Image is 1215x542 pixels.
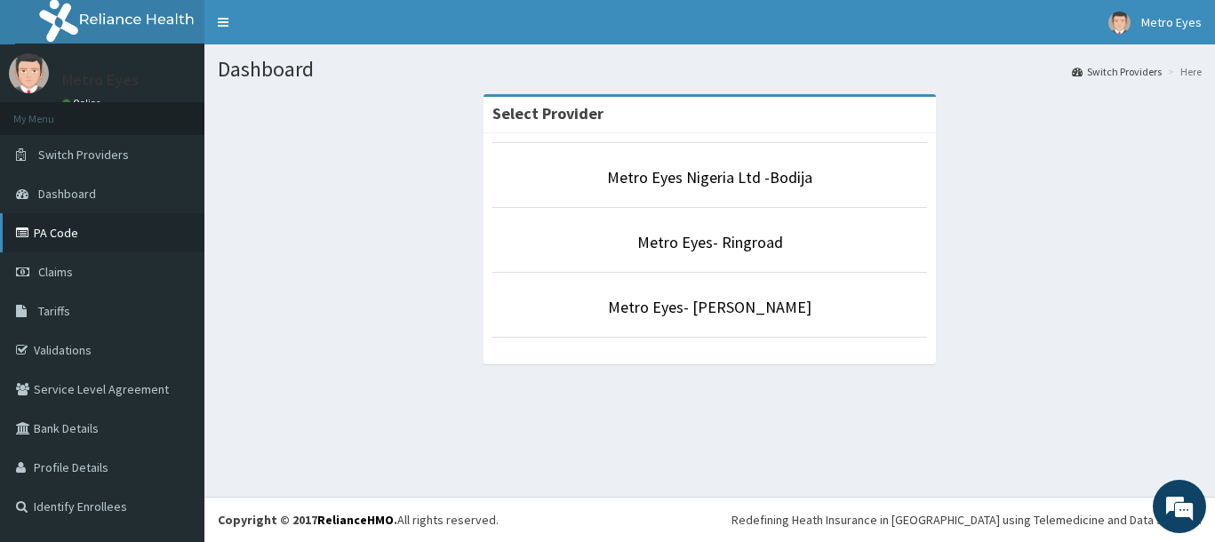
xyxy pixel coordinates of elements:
strong: Select Provider [492,103,604,124]
img: User Image [9,53,49,93]
li: Here [1163,64,1202,79]
a: Online [62,97,105,109]
a: RelianceHMO [317,512,394,528]
footer: All rights reserved. [204,497,1215,542]
span: Switch Providers [38,147,129,163]
strong: Copyright © 2017 . [218,512,397,528]
a: Metro Eyes Nigeria Ltd -Bodija [607,167,812,187]
img: User Image [1108,12,1131,34]
h1: Dashboard [218,58,1202,81]
div: Redefining Heath Insurance in [GEOGRAPHIC_DATA] using Telemedicine and Data Science! [731,511,1202,529]
span: Tariffs [38,303,70,319]
p: Metro Eyes [62,72,139,88]
a: Metro Eyes- [PERSON_NAME] [608,297,811,317]
a: Switch Providers [1072,64,1162,79]
span: Dashboard [38,186,96,202]
a: Metro Eyes- Ringroad [637,232,783,252]
span: Metro Eyes [1141,14,1202,30]
span: Claims [38,264,73,280]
